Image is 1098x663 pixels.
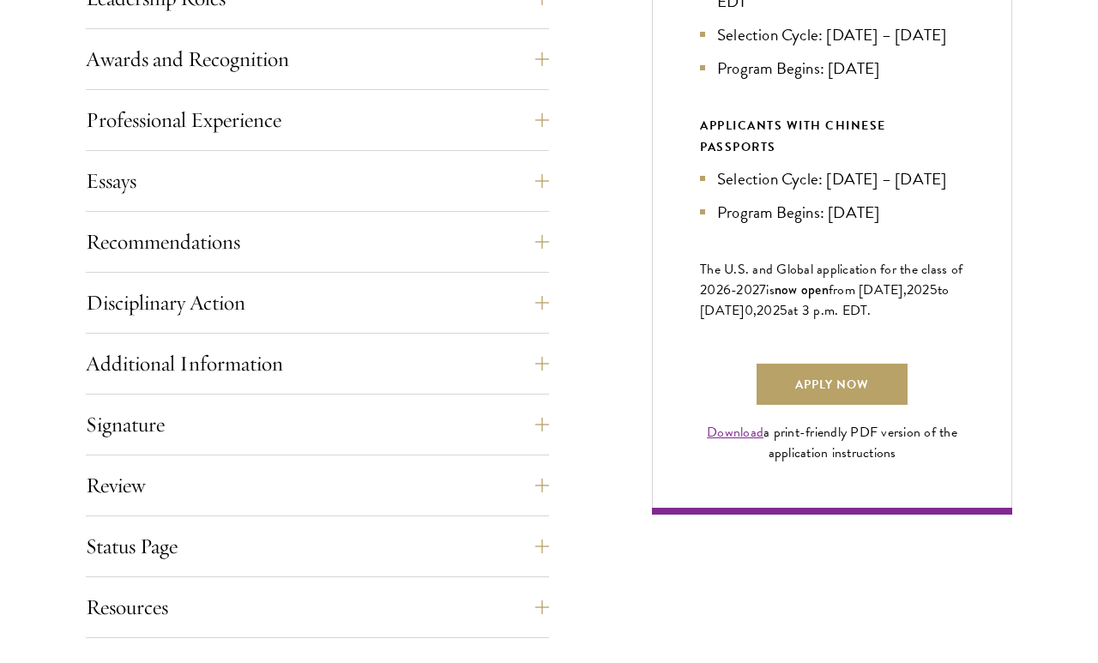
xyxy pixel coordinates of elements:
[700,259,962,300] span: The U.S. and Global application for the class of 202
[86,343,549,384] button: Additional Information
[86,99,549,141] button: Professional Experience
[759,280,766,300] span: 7
[700,56,964,81] li: Program Begins: [DATE]
[723,280,731,300] span: 6
[731,280,759,300] span: -202
[86,587,549,628] button: Resources
[775,280,829,299] span: now open
[700,200,964,225] li: Program Begins: [DATE]
[86,465,549,506] button: Review
[700,115,964,158] div: APPLICANTS WITH CHINESE PASSPORTS
[757,364,908,405] a: Apply Now
[86,221,549,262] button: Recommendations
[700,422,964,463] div: a print-friendly PDF version of the application instructions
[700,166,964,191] li: Selection Cycle: [DATE] – [DATE]
[707,422,763,443] a: Download
[787,300,872,321] span: at 3 p.m. EDT.
[86,282,549,323] button: Disciplinary Action
[907,280,930,300] span: 202
[86,39,549,80] button: Awards and Recognition
[780,300,787,321] span: 5
[753,300,757,321] span: ,
[757,300,780,321] span: 202
[86,404,549,445] button: Signature
[86,160,549,202] button: Essays
[700,22,964,47] li: Selection Cycle: [DATE] – [DATE]
[766,280,775,300] span: is
[700,280,949,321] span: to [DATE]
[930,280,938,300] span: 5
[86,526,549,567] button: Status Page
[829,280,907,300] span: from [DATE],
[745,300,753,321] span: 0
